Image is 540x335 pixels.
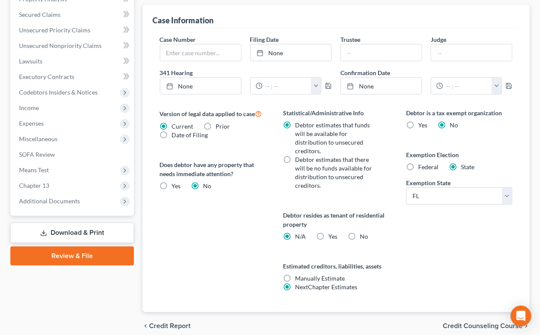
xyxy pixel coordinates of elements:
[450,121,458,129] span: No
[172,123,194,130] span: Current
[19,11,60,18] span: Secured Claims
[12,147,134,162] a: SOFA Review
[19,151,55,158] span: SOFA Review
[160,44,241,61] input: Enter case number...
[149,322,191,329] span: Credit Report
[12,38,134,54] a: Unsecured Nonpriority Claims
[406,108,512,117] label: Debtor is a tax exempt organization
[160,160,266,178] label: Does debtor have any property that needs immediate attention?
[295,156,372,189] span: Debtor estimates that there will be no funds available for distribution to unsecured creditors.
[19,57,42,65] span: Lawsuits
[19,104,39,111] span: Income
[263,78,311,94] input: -- : --
[283,108,389,117] label: Statistical/Administrative Info
[19,166,49,174] span: Means Test
[406,178,451,187] label: Exemption State
[160,78,241,94] a: None
[443,322,530,329] button: Credit Counseling Course chevron_right
[172,182,181,190] span: Yes
[341,78,422,94] a: None
[336,68,517,77] label: Confirmation Date
[172,131,208,139] span: Date of Filing
[418,121,427,129] span: Yes
[19,42,102,49] span: Unsecured Nonpriority Claims
[19,120,44,127] span: Expenses
[19,26,90,34] span: Unsecured Priority Claims
[418,163,438,171] span: Federal
[160,108,266,119] label: Version of legal data applied to case
[283,262,389,271] label: Estimated creditors, liabilities, assets
[12,22,134,38] a: Unsecured Priority Claims
[10,223,134,243] a: Download & Print
[431,35,446,44] label: Judge
[203,182,212,190] span: No
[19,88,98,96] span: Codebtors Insiders & Notices
[406,150,512,159] label: Exemption Election
[295,283,357,291] span: NextChapter Estimates
[153,15,214,25] div: Case Information
[143,322,149,329] i: chevron_left
[251,44,331,61] a: None
[12,54,134,69] a: Lawsuits
[156,68,336,77] label: 341 Hearing
[216,123,230,130] span: Prior
[511,306,531,326] div: Open Intercom Messenger
[12,69,134,85] a: Executory Contracts
[19,182,49,189] span: Chapter 13
[250,35,279,44] label: Filing Date
[341,44,422,61] input: --
[283,211,389,229] label: Debtor resides as tenant of residential property
[340,35,360,44] label: Trustee
[443,322,523,329] span: Credit Counseling Course
[19,135,57,142] span: Miscellaneous
[160,35,196,44] label: Case Number
[295,121,370,155] span: Debtor estimates that funds will be available for distribution to unsecured creditors.
[19,197,80,205] span: Additional Documents
[12,7,134,22] a: Secured Claims
[19,73,74,80] span: Executory Contracts
[295,233,306,240] span: N/A
[328,233,337,240] span: Yes
[143,322,191,329] button: chevron_left Credit Report
[360,233,368,240] span: No
[431,44,512,61] input: --
[295,275,345,282] span: Manually Estimate
[443,78,492,94] input: -- : --
[10,247,134,265] a: Review & File
[461,163,474,171] span: State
